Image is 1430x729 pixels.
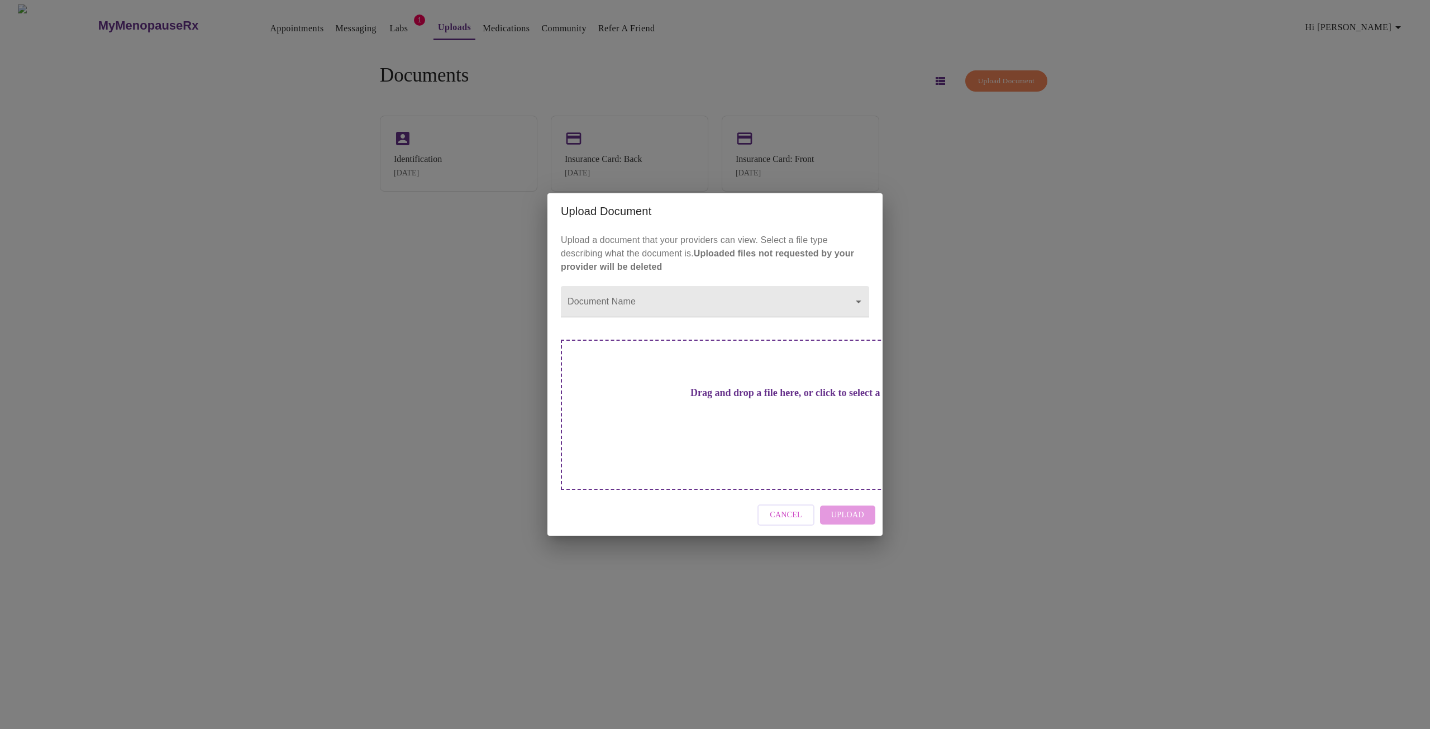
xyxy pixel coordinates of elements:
[561,249,854,271] strong: Uploaded files not requested by your provider will be deleted
[561,286,869,317] div: ​
[561,202,869,220] h2: Upload Document
[770,508,802,522] span: Cancel
[639,387,947,399] h3: Drag and drop a file here, or click to select a file
[561,234,869,274] p: Upload a document that your providers can view. Select a file type describing what the document is.
[757,504,814,526] button: Cancel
